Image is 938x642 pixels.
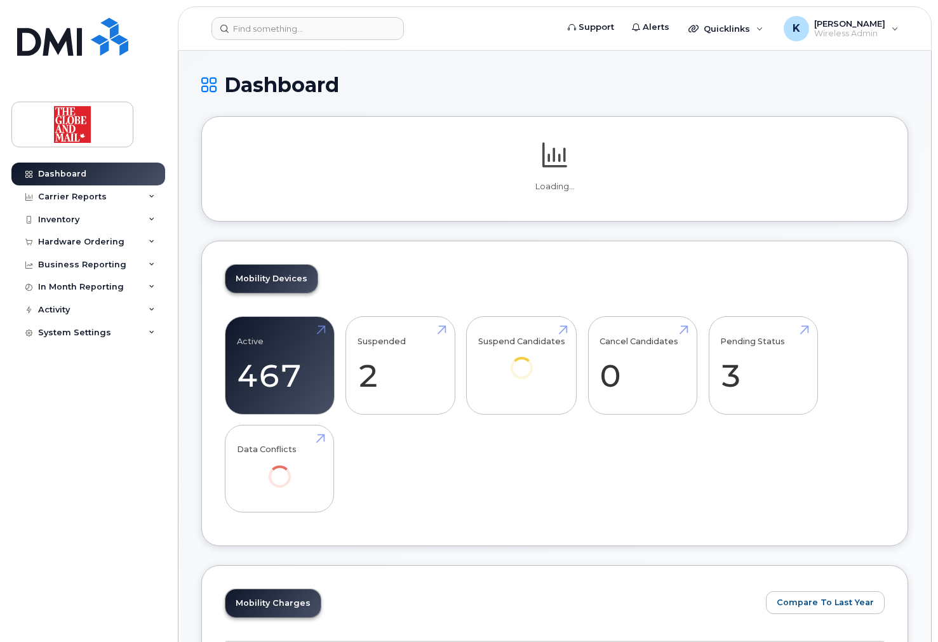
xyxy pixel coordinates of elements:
a: Pending Status 3 [720,324,806,408]
a: Suspend Candidates [478,324,565,397]
a: Data Conflicts [237,432,323,505]
button: Compare To Last Year [766,591,885,614]
h1: Dashboard [201,74,908,96]
a: Mobility Devices [225,265,318,293]
span: Compare To Last Year [777,596,874,608]
a: Cancel Candidates 0 [600,324,685,408]
a: Mobility Charges [225,589,321,617]
a: Suspended 2 [358,324,443,408]
p: Loading... [225,181,885,192]
a: Active 467 [237,324,323,408]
